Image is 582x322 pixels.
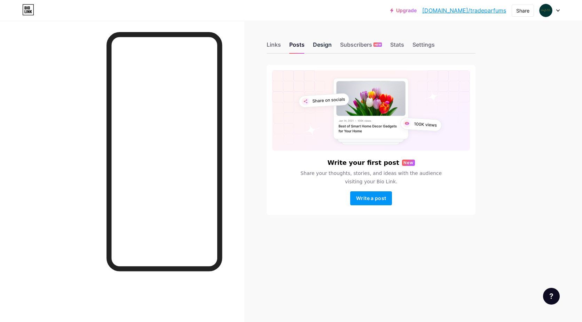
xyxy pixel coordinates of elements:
img: tradeparfums [539,4,552,17]
div: Share [516,7,529,14]
a: [DOMAIN_NAME]/tradeparfums [422,6,506,15]
h6: Write your first post [328,159,399,166]
div: Links [267,40,281,53]
a: Upgrade [390,8,417,13]
span: Write a post [356,195,386,201]
div: Posts [289,40,305,53]
div: Settings [412,40,435,53]
button: Write a post [350,191,392,205]
div: Subscribers [340,40,382,53]
div: Design [313,40,332,53]
div: Stats [390,40,404,53]
span: New [403,160,414,166]
span: NEW [375,43,381,47]
span: Share your thoughts, stories, and ideas with the audience visiting your Bio Link. [292,169,450,186]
